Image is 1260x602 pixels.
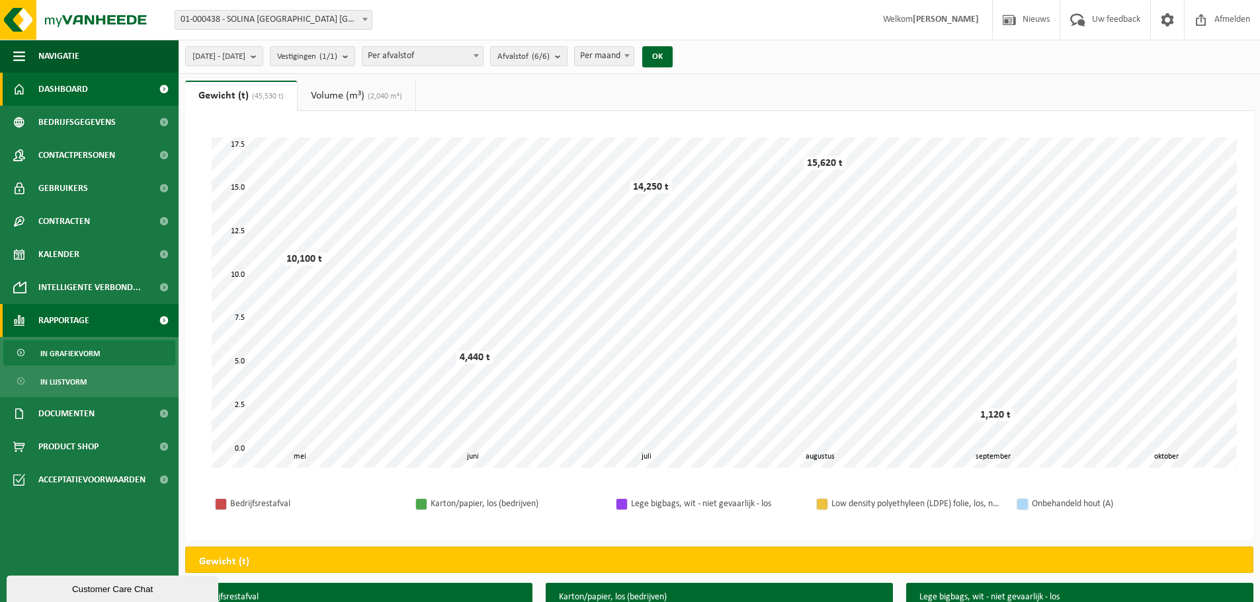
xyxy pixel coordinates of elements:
div: 10,100 t [283,252,325,266]
span: Rapportage [38,304,89,337]
span: 01-000438 - SOLINA BELGIUM NV/AG - EKE [175,11,372,29]
span: Per afvalstof [362,47,483,65]
span: Per maand [574,46,634,66]
span: In grafiekvorm [40,341,100,366]
span: In lijstvorm [40,369,87,395]
span: Contactpersonen [38,139,115,172]
div: Onbehandeld hout (A) [1032,496,1204,512]
strong: [PERSON_NAME] [913,15,979,24]
count: (6/6) [532,52,550,61]
span: Bedrijfsgegevens [38,106,116,139]
span: (45,530 t) [249,93,284,100]
span: Per maand [575,47,634,65]
span: Vestigingen [277,47,337,67]
span: Navigatie [38,40,79,73]
button: OK [642,46,673,67]
div: 15,620 t [804,157,846,170]
span: Afvalstof [497,47,550,67]
iframe: chat widget [7,573,221,602]
span: Acceptatievoorwaarden [38,463,146,496]
span: Per afvalstof [362,46,483,66]
div: 1,120 t [977,408,1014,422]
a: In grafiekvorm [3,340,175,365]
span: 01-000438 - SOLINA BELGIUM NV/AG - EKE [175,10,372,30]
div: Low density polyethyleen (LDPE) folie, los, naturel/gekleurd (70/30) [831,496,1003,512]
a: Volume (m³) [298,81,415,111]
span: Contracten [38,205,90,238]
count: (1/1) [319,52,337,61]
span: Intelligente verbond... [38,271,141,304]
div: 14,250 t [630,180,672,194]
button: Vestigingen(1/1) [270,46,355,66]
span: Dashboard [38,73,88,106]
span: Kalender [38,238,79,271]
div: 4,440 t [456,351,493,364]
div: Karton/papier, los (bedrijven) [431,496,603,512]
a: In lijstvorm [3,369,175,394]
button: [DATE] - [DATE] [185,46,263,66]
span: Gebruikers [38,172,88,205]
div: Lege bigbags, wit - niet gevaarlijk - los [631,496,803,512]
button: Afvalstof(6/6) [490,46,567,66]
span: Documenten [38,397,95,430]
span: Product Shop [38,430,99,463]
h2: Gewicht (t) [186,547,263,576]
div: Bedrijfsrestafval [230,496,402,512]
span: [DATE] - [DATE] [192,47,245,67]
span: (2,040 m³) [364,93,402,100]
a: Gewicht (t) [185,81,297,111]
